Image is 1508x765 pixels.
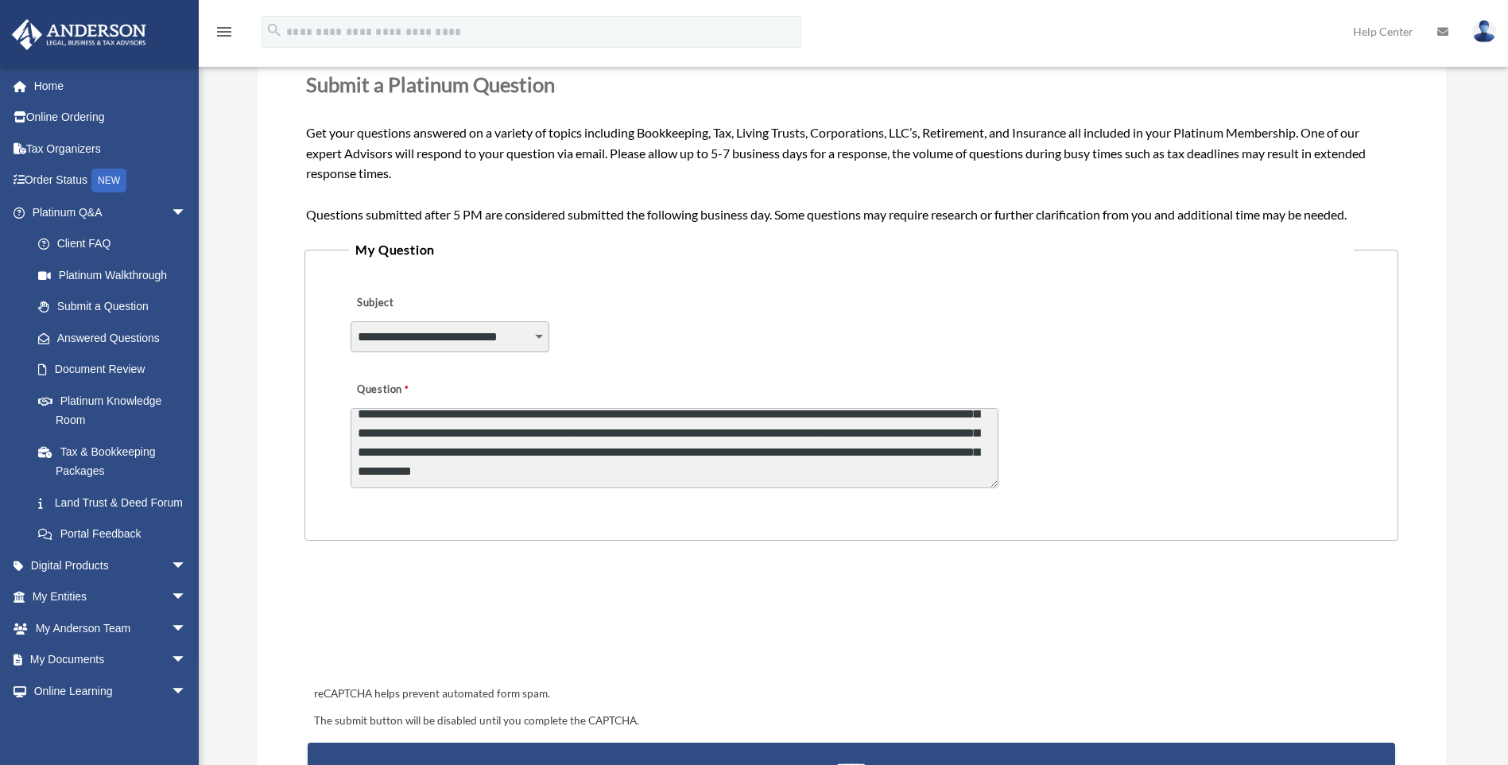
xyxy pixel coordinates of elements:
iframe: reCAPTCHA [309,590,551,652]
a: Client FAQ [22,228,211,260]
a: Platinum Q&Aarrow_drop_down [11,196,211,228]
label: Subject [351,292,502,314]
a: Digital Productsarrow_drop_down [11,549,211,581]
div: The submit button will be disabled until you complete the CAPTCHA. [308,712,1394,731]
a: Order StatusNEW [11,165,211,197]
a: My Entitiesarrow_drop_down [11,581,211,613]
span: Submit a Platinum Question [306,72,555,96]
a: Billingarrow_drop_down [11,707,211,739]
img: Anderson Advisors Platinum Portal [7,19,151,50]
a: Document Review [22,354,211,386]
legend: My Question [349,239,1353,261]
div: NEW [91,169,126,192]
span: arrow_drop_down [171,707,203,740]
a: Tax & Bookkeeping Packages [22,436,211,487]
div: reCAPTCHA helps prevent automated form spam. [308,685,1394,704]
a: Land Trust & Deed Forum [22,487,211,518]
a: Answered Questions [22,322,211,354]
a: Platinum Knowledge Room [22,385,211,436]
label: Question [351,379,474,401]
a: My Documentsarrow_drop_down [11,644,211,676]
a: Online Ordering [11,102,211,134]
a: My Anderson Teamarrow_drop_down [11,612,211,644]
a: Submit a Question [22,291,203,323]
span: arrow_drop_down [171,581,203,614]
a: Platinum Walkthrough [22,259,211,291]
a: Portal Feedback [22,518,211,550]
span: arrow_drop_down [171,675,203,708]
span: arrow_drop_down [171,549,203,582]
a: menu [215,28,234,41]
a: Tax Organizers [11,133,211,165]
i: menu [215,22,234,41]
a: Online Learningarrow_drop_down [11,675,211,707]
span: arrow_drop_down [171,196,203,229]
span: arrow_drop_down [171,612,203,645]
span: arrow_drop_down [171,644,203,677]
img: User Pic [1472,20,1496,43]
a: Home [11,70,211,102]
i: search [266,21,283,39]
